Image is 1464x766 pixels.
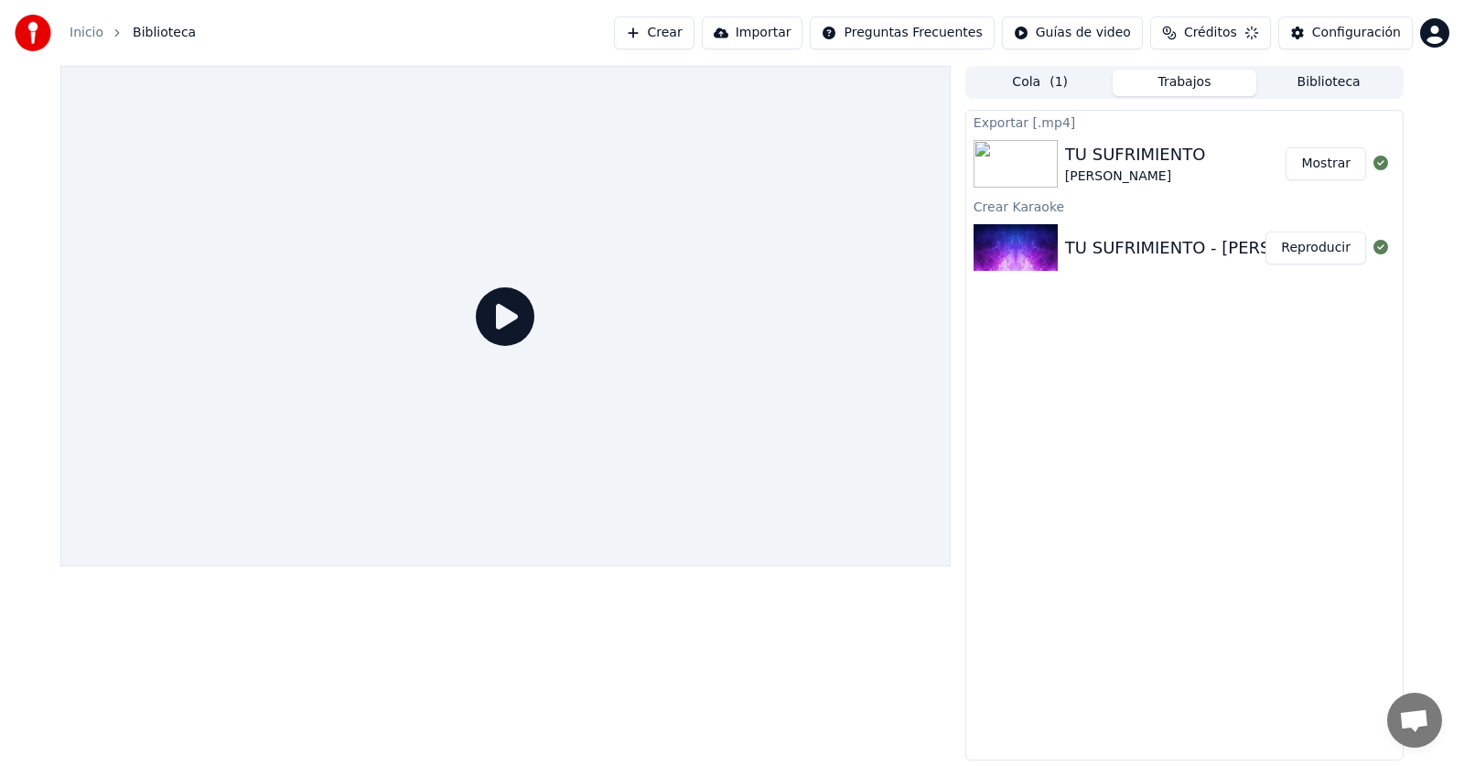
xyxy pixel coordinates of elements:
[1387,693,1442,748] div: Chat abierto
[1312,24,1401,42] div: Configuración
[1113,70,1257,96] button: Trabajos
[702,16,803,49] button: Importar
[1184,24,1237,42] span: Créditos
[1278,16,1413,49] button: Configuración
[1286,147,1366,180] button: Mostrar
[1002,16,1143,49] button: Guías de video
[614,16,694,49] button: Crear
[1050,73,1068,92] span: ( 1 )
[810,16,994,49] button: Preguntas Frecuentes
[966,195,1403,217] div: Crear Karaoke
[70,24,196,42] nav: breadcrumb
[1150,16,1271,49] button: Créditos
[1065,167,1206,186] div: [PERSON_NAME]
[966,111,1403,133] div: Exportar [.mp4]
[70,24,103,42] a: Inicio
[15,15,51,51] img: youka
[1256,70,1401,96] button: Biblioteca
[1065,142,1206,167] div: TU SUFRIMIENTO
[133,24,196,42] span: Biblioteca
[1065,235,1359,261] div: TU SUFRIMIENTO - [PERSON_NAME]
[968,70,1113,96] button: Cola
[1265,232,1366,264] button: Reproducir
